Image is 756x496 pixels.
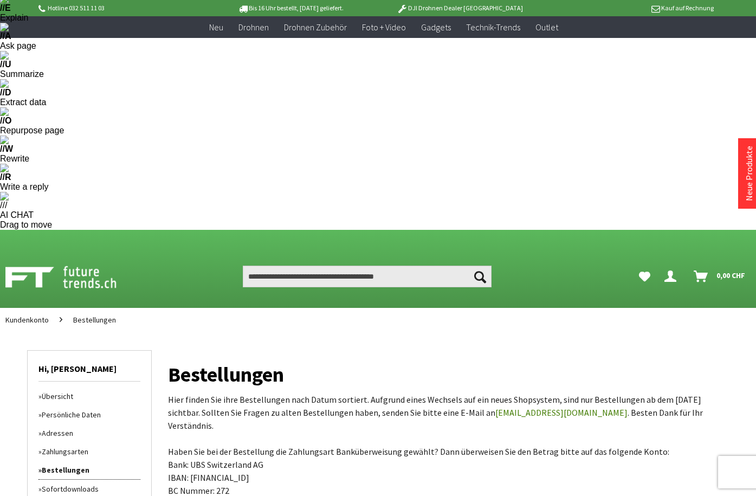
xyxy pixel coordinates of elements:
[38,405,140,424] a: Persönliche Daten
[38,387,140,405] a: Übersicht
[716,267,745,284] span: 0,00 CHF
[38,442,140,461] a: Zahlungsarten
[243,266,492,287] input: Produkt, Marke, Kategorie, EAN, Artikelnummer…
[68,308,121,332] a: Bestellungen
[168,356,729,393] h1: Bestellungen
[744,146,754,201] a: Neue Produkte
[495,407,628,418] a: [EMAIL_ADDRESS][DOMAIN_NAME]
[5,263,140,291] img: Shop Futuretrends - zur Startseite wechseln
[634,266,656,287] a: Meine Favoriten
[73,315,116,325] span: Bestellungen
[660,266,685,287] a: Hi, Christoph - Dein Konto
[5,315,49,325] span: Kundenkonto
[469,266,492,287] button: Suchen
[38,351,140,382] span: Hi, [PERSON_NAME]
[38,424,140,442] a: Adressen
[38,461,140,480] a: Bestellungen
[689,266,751,287] a: Warenkorb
